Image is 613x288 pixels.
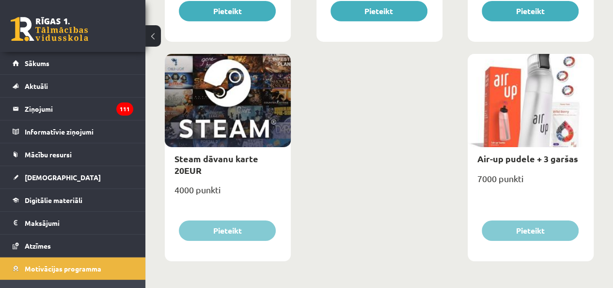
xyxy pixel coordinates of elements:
[477,153,578,164] a: Air-up pudele + 3 garšas
[11,17,88,41] a: Rīgas 1. Tālmācības vidusskola
[13,98,133,120] a: Ziņojumi111
[13,257,133,280] a: Motivācijas programma
[25,173,101,182] span: [DEMOGRAPHIC_DATA]
[13,212,133,234] a: Maksājumi
[482,1,579,21] button: Pieteikt
[25,59,49,68] span: Sākums
[25,241,51,250] span: Atzīmes
[13,120,133,143] a: Informatīvie ziņojumi
[13,235,133,257] a: Atzīmes
[165,182,291,206] div: 4000 punkti
[468,170,594,195] div: 7000 punkti
[13,75,133,97] a: Aktuāli
[174,153,258,175] a: Steam dāvanu karte 20EUR
[116,102,133,116] i: 111
[179,220,276,241] button: Pieteikt
[330,1,427,21] button: Pieteikt
[13,143,133,166] a: Mācību resursi
[25,196,82,204] span: Digitālie materiāli
[13,52,133,74] a: Sākums
[25,150,72,159] span: Mācību resursi
[482,220,579,241] button: Pieteikt
[179,1,276,21] button: Pieteikt
[13,189,133,211] a: Digitālie materiāli
[25,82,48,90] span: Aktuāli
[25,120,133,143] legend: Informatīvie ziņojumi
[13,166,133,188] a: [DEMOGRAPHIC_DATA]
[25,98,133,120] legend: Ziņojumi
[25,212,133,234] legend: Maksājumi
[25,264,101,273] span: Motivācijas programma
